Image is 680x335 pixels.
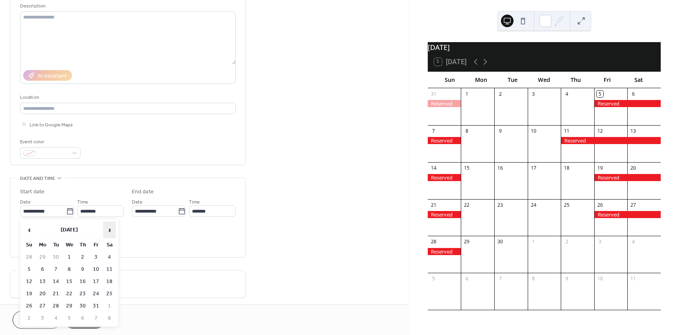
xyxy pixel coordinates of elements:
[594,211,661,218] div: Reserved
[564,276,570,282] div: 9
[76,239,89,251] th: Th
[530,239,537,245] div: 1
[564,91,570,97] div: 4
[430,276,437,282] div: 5
[430,128,437,134] div: 7
[13,311,61,329] button: Cancel
[30,121,73,129] span: Link to Google Maps
[90,276,102,287] td: 17
[561,137,661,144] div: Reserved
[90,313,102,324] td: 7
[528,72,560,88] div: Wed
[63,264,76,275] td: 8
[630,165,637,171] div: 20
[530,202,537,208] div: 24
[630,276,637,282] div: 11
[90,252,102,263] td: 3
[497,239,504,245] div: 30
[530,276,537,282] div: 8
[90,288,102,300] td: 24
[23,313,35,324] td: 2
[50,276,62,287] td: 14
[76,276,89,287] td: 16
[530,128,537,134] div: 10
[76,252,89,263] td: 2
[23,222,35,238] span: ‹
[597,91,603,97] div: 5
[50,239,62,251] th: Tu
[430,239,437,245] div: 28
[50,264,62,275] td: 7
[63,239,76,251] th: We
[428,174,461,181] div: Reserved
[189,198,200,206] span: Time
[23,276,35,287] td: 12
[90,300,102,312] td: 31
[428,100,461,107] div: Reserved
[36,239,49,251] th: Mo
[103,264,116,275] td: 11
[20,188,44,196] div: Start date
[63,300,76,312] td: 29
[36,313,49,324] td: 3
[630,91,637,97] div: 6
[564,202,570,208] div: 25
[23,264,35,275] td: 5
[103,288,116,300] td: 25
[630,202,637,208] div: 27
[594,100,661,107] div: Reserved
[103,222,115,238] span: ›
[103,252,116,263] td: 4
[50,300,62,312] td: 28
[50,313,62,324] td: 4
[597,165,603,171] div: 19
[623,72,654,88] div: Sat
[597,239,603,245] div: 3
[564,165,570,171] div: 18
[103,239,116,251] th: Sa
[20,93,234,102] div: Location
[597,128,603,134] div: 12
[36,264,49,275] td: 6
[564,239,570,245] div: 2
[36,222,102,239] th: [DATE]
[23,288,35,300] td: 19
[23,239,35,251] th: Su
[20,174,55,183] span: Date and time
[20,2,234,10] div: Description
[591,72,623,88] div: Fri
[63,288,76,300] td: 22
[464,276,470,282] div: 6
[23,300,35,312] td: 26
[597,202,603,208] div: 26
[530,165,537,171] div: 17
[76,313,89,324] td: 6
[430,202,437,208] div: 21
[20,198,31,206] span: Date
[497,276,504,282] div: 7
[76,264,89,275] td: 9
[36,288,49,300] td: 20
[464,128,470,134] div: 8
[497,202,504,208] div: 23
[597,276,603,282] div: 10
[428,248,461,255] div: Reserved
[466,72,497,88] div: Mon
[76,288,89,300] td: 23
[564,128,570,134] div: 11
[103,313,116,324] td: 8
[36,276,49,287] td: 13
[630,239,637,245] div: 4
[560,72,591,88] div: Thu
[428,211,461,218] div: Reserved
[434,72,466,88] div: Sun
[464,239,470,245] div: 29
[428,42,661,52] div: [DATE]
[530,91,537,97] div: 3
[497,128,504,134] div: 9
[23,252,35,263] td: 28
[77,198,88,206] span: Time
[430,165,437,171] div: 14
[63,252,76,263] td: 1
